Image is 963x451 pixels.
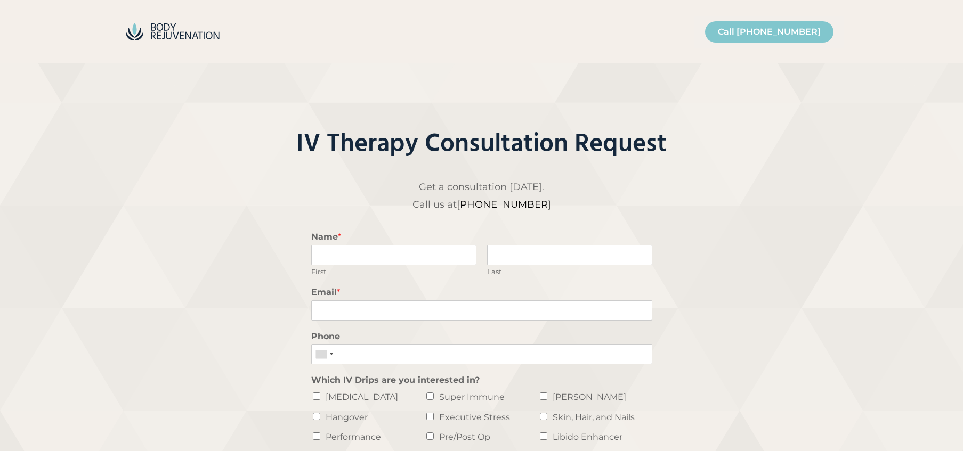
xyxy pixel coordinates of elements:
img: BodyRejuvenation [119,19,226,45]
label: Libido Enhancer [553,432,622,442]
label: Last [487,267,652,276]
label: Name [311,232,652,243]
label: Email [311,287,652,298]
p: Get a consultation [DATE]. Call us at [311,178,652,213]
a: [PHONE_NUMBER] [457,199,551,210]
nav: Primary [694,16,844,48]
label: Super Immune [439,392,505,402]
label: [PERSON_NAME] [553,392,626,402]
label: Phone [311,331,652,342]
label: Performance [326,432,381,442]
h2: IV Therapy Consultation Request [130,127,833,162]
label: [MEDICAL_DATA] [326,392,398,402]
label: Skin, Hair, and Nails [553,412,635,422]
label: First [311,267,476,276]
label: Hangover [326,412,368,422]
a: Call [PHONE_NUMBER] [705,21,833,43]
label: Which IV Drips are you interested in? [311,375,652,386]
label: Executive Stress [439,412,510,422]
label: Pre/Post Op [439,432,490,442]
